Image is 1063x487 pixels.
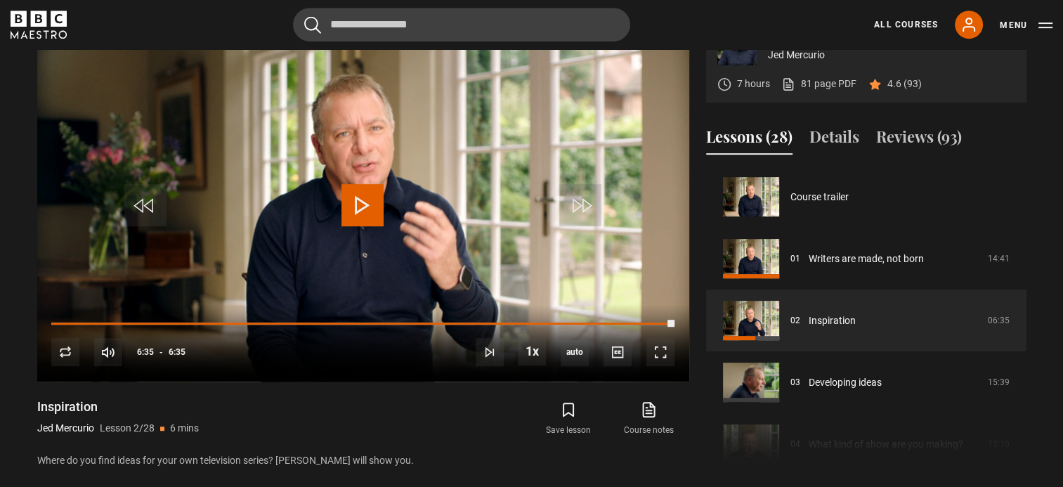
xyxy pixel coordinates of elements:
[737,77,770,91] p: 7 hours
[11,11,67,39] svg: BBC Maestro
[170,421,199,436] p: 6 mins
[809,375,882,390] a: Developing ideas
[887,77,922,91] p: 4.6 (93)
[51,338,79,366] button: Replay
[706,125,793,155] button: Lessons (28)
[781,77,856,91] a: 81 page PDF
[528,398,608,439] button: Save lesson
[137,339,154,365] span: 6:35
[1000,18,1052,32] button: Toggle navigation
[476,338,504,366] button: Next Lesson
[561,338,589,366] span: auto
[518,337,546,365] button: Playback Rate
[169,339,185,365] span: 6:35
[809,252,924,266] a: Writers are made, not born
[100,421,155,436] p: Lesson 2/28
[876,125,962,155] button: Reviews (93)
[790,190,849,204] a: Course trailer
[809,313,856,328] a: Inspiration
[51,323,674,325] div: Progress Bar
[37,421,94,436] p: Jed Mercurio
[37,15,689,382] video-js: Video Player
[37,453,689,468] p: Where do you find ideas for your own television series? [PERSON_NAME] will show you.
[293,8,630,41] input: Search
[304,16,321,34] button: Submit the search query
[159,347,163,357] span: -
[37,398,199,415] h1: Inspiration
[94,338,122,366] button: Mute
[809,125,859,155] button: Details
[646,338,674,366] button: Fullscreen
[604,338,632,366] button: Captions
[874,18,938,31] a: All Courses
[561,338,589,366] div: Current quality: 720p
[608,398,689,439] a: Course notes
[768,48,1015,63] p: Jed Mercurio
